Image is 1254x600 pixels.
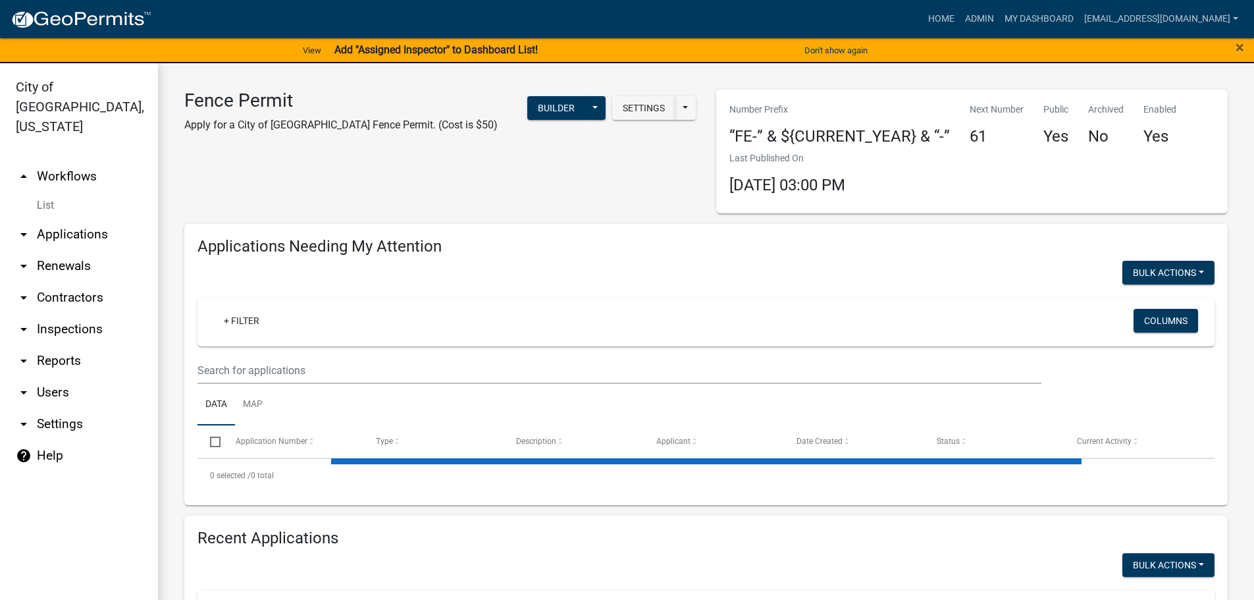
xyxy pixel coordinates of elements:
[527,96,585,120] button: Builder
[504,425,644,457] datatable-header-cell: Description
[784,425,924,457] datatable-header-cell: Date Created
[197,459,1215,492] div: 0 total
[1236,40,1244,55] button: Close
[184,117,498,133] p: Apply for a City of [GEOGRAPHIC_DATA] Fence Permit. (Cost is $50)
[16,290,32,306] i: arrow_drop_down
[210,471,251,480] span: 0 selected /
[612,96,675,120] button: Settings
[1143,103,1176,117] p: Enabled
[729,151,845,165] p: Last Published On
[1236,38,1244,57] span: ×
[16,416,32,432] i: arrow_drop_down
[363,425,503,457] datatable-header-cell: Type
[1088,103,1124,117] p: Archived
[298,40,327,61] a: View
[970,127,1024,146] h4: 61
[1079,7,1243,32] a: [EMAIL_ADDRESS][DOMAIN_NAME]
[1088,127,1124,146] h4: No
[937,437,960,446] span: Status
[999,7,1079,32] a: My Dashboard
[924,425,1064,457] datatable-header-cell: Status
[1122,261,1215,285] button: Bulk Actions
[16,385,32,400] i: arrow_drop_down
[516,437,556,446] span: Description
[729,127,950,146] h4: “FE-” & ${CURRENT_YEAR} & “-”
[222,425,363,457] datatable-header-cell: Application Number
[729,103,950,117] p: Number Prefix
[923,7,960,32] a: Home
[960,7,999,32] a: Admin
[16,258,32,274] i: arrow_drop_down
[644,425,784,457] datatable-header-cell: Applicant
[799,40,873,61] button: Don't show again
[16,169,32,184] i: arrow_drop_up
[16,353,32,369] i: arrow_drop_down
[334,43,538,56] strong: Add "Assigned Inspector" to Dashboard List!
[797,437,843,446] span: Date Created
[16,448,32,464] i: help
[1043,127,1068,146] h4: Yes
[197,384,235,426] a: Data
[197,425,222,457] datatable-header-cell: Select
[236,437,307,446] span: Application Number
[376,437,393,446] span: Type
[1122,553,1215,577] button: Bulk Actions
[729,176,845,194] span: [DATE] 03:00 PM
[197,237,1215,256] h4: Applications Needing My Attention
[1064,425,1205,457] datatable-header-cell: Current Activity
[656,437,691,446] span: Applicant
[1077,437,1132,446] span: Current Activity
[184,90,498,112] h3: Fence Permit
[235,384,271,426] a: Map
[197,357,1041,384] input: Search for applications
[16,227,32,242] i: arrow_drop_down
[197,529,1215,548] h4: Recent Applications
[1043,103,1068,117] p: Public
[16,321,32,337] i: arrow_drop_down
[1143,127,1176,146] h4: Yes
[1134,309,1198,333] button: Columns
[970,103,1024,117] p: Next Number
[213,309,270,333] a: + Filter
